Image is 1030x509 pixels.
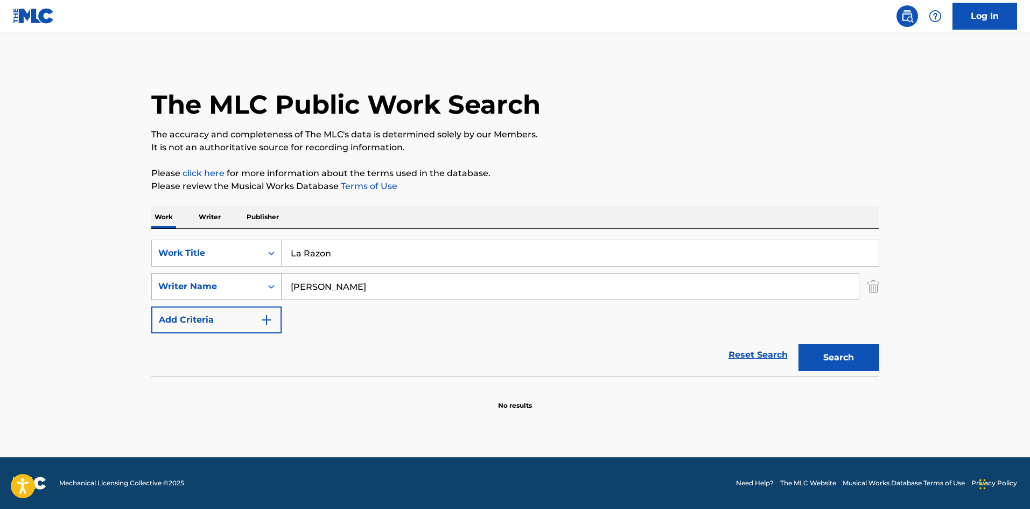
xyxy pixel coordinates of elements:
p: Work [151,206,176,228]
div: Work Title [158,247,255,260]
p: It is not an authoritative source for recording information. [151,141,879,154]
button: Add Criteria [151,306,282,333]
a: Reset Search [723,343,793,367]
button: Search [798,344,879,371]
p: Publisher [243,206,282,228]
img: 9d2ae6d4665cec9f34b9.svg [260,313,273,326]
a: Need Help? [736,478,774,488]
span: Mechanical Licensing Collective © 2025 [59,478,184,488]
div: Drag [979,468,986,500]
h1: The MLC Public Work Search [151,88,541,121]
img: Delete Criterion [867,273,879,300]
p: Please review the Musical Works Database [151,180,879,193]
div: Writer Name [158,280,255,293]
a: Log In [952,3,1017,30]
a: Public Search [896,5,918,27]
p: Writer [195,206,224,228]
img: help [929,10,942,23]
a: The MLC Website [780,478,836,488]
img: MLC Logo [13,8,54,24]
p: The accuracy and completeness of The MLC's data is determined solely by our Members. [151,128,879,141]
iframe: Chat Widget [976,457,1030,509]
div: Help [924,5,946,27]
a: Terms of Use [339,181,397,191]
form: Search Form [151,240,879,376]
p: Please for more information about the terms used in the database. [151,167,879,180]
a: click here [183,168,225,178]
a: Musical Works Database Terms of Use [843,478,965,488]
a: Privacy Policy [971,478,1017,488]
img: search [901,10,914,23]
img: logo [13,477,46,490]
p: No results [498,388,532,410]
